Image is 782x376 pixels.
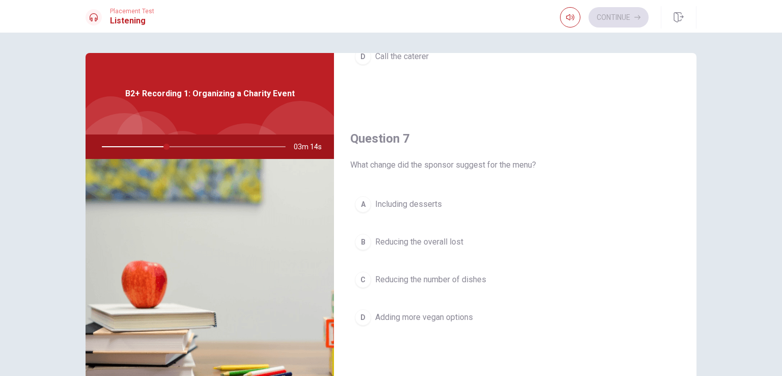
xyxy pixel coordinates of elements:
button: AIncluding desserts [350,192,680,217]
button: CReducing the number of dishes [350,267,680,292]
button: DAdding more vegan options [350,305,680,330]
div: D [355,309,371,326]
span: Call the caterer [375,50,429,63]
span: Including desserts [375,198,442,210]
span: Adding more vegan options [375,311,473,324]
h4: Question 7 [350,130,680,147]
span: Reducing the overall lost [375,236,463,248]
span: 03m 14s [294,135,330,159]
span: Reducing the number of dishes [375,274,486,286]
span: What change did the sponsor suggest for the menu? [350,159,680,171]
button: DCall the caterer [350,44,680,69]
span: B2+ Recording 1: Organizing a Charity Event [125,88,295,100]
button: BReducing the overall lost [350,229,680,255]
div: B [355,234,371,250]
div: D [355,48,371,65]
div: C [355,272,371,288]
span: Placement Test [110,8,154,15]
div: A [355,196,371,212]
h1: Listening [110,15,154,27]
